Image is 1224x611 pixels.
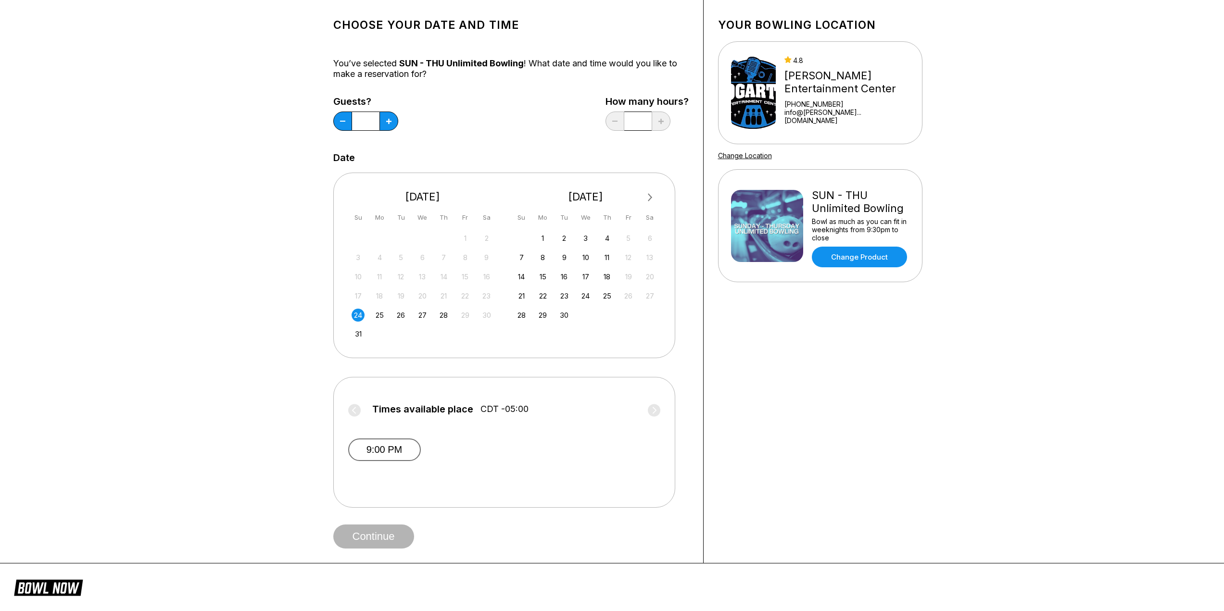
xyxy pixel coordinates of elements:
[352,251,365,264] div: Not available Sunday, August 3rd, 2025
[373,270,386,283] div: Not available Monday, August 11th, 2025
[459,270,472,283] div: Not available Friday, August 15th, 2025
[416,270,429,283] div: Not available Wednesday, August 13th, 2025
[644,270,656,283] div: Not available Saturday, September 20th, 2025
[579,211,592,224] div: We
[515,270,528,283] div: Choose Sunday, September 14th, 2025
[579,251,592,264] div: Choose Wednesday, September 10th, 2025
[416,211,429,224] div: We
[784,108,909,125] a: info@[PERSON_NAME]...[DOMAIN_NAME]
[643,190,658,205] button: Next Month
[352,289,365,302] div: Not available Sunday, August 17th, 2025
[373,251,386,264] div: Not available Monday, August 4th, 2025
[644,251,656,264] div: Not available Saturday, September 13th, 2025
[558,270,571,283] div: Choose Tuesday, September 16th, 2025
[514,231,658,322] div: month 2025-09
[622,232,635,245] div: Not available Friday, September 5th, 2025
[812,217,909,242] div: Bowl as much as you can fit in weeknights from 9:30pm to close
[348,438,421,461] button: 9:00 PM
[784,69,909,95] div: [PERSON_NAME] Entertainment Center
[333,18,689,32] h1: Choose your Date and time
[480,232,493,245] div: Not available Saturday, August 2nd, 2025
[558,309,571,322] div: Choose Tuesday, September 30th, 2025
[536,211,549,224] div: Mo
[622,251,635,264] div: Not available Friday, September 12th, 2025
[536,251,549,264] div: Choose Monday, September 8th, 2025
[606,96,689,107] label: How many hours?
[515,289,528,302] div: Choose Sunday, September 21st, 2025
[437,289,450,302] div: Not available Thursday, August 21st, 2025
[437,309,450,322] div: Choose Thursday, August 28th, 2025
[601,232,614,245] div: Choose Thursday, September 4th, 2025
[812,247,907,267] a: Change Product
[333,58,689,79] div: You’ve selected ! What date and time would you like to make a reservation for?
[558,251,571,264] div: Choose Tuesday, September 9th, 2025
[536,309,549,322] div: Choose Monday, September 29th, 2025
[394,289,407,302] div: Not available Tuesday, August 19th, 2025
[459,232,472,245] div: Not available Friday, August 1st, 2025
[394,270,407,283] div: Not available Tuesday, August 12th, 2025
[459,251,472,264] div: Not available Friday, August 8th, 2025
[601,289,614,302] div: Choose Thursday, September 25th, 2025
[515,309,528,322] div: Choose Sunday, September 28th, 2025
[579,289,592,302] div: Choose Wednesday, September 24th, 2025
[480,289,493,302] div: Not available Saturday, August 23rd, 2025
[373,309,386,322] div: Choose Monday, August 25th, 2025
[812,189,909,215] div: SUN - THU Unlimited Bowling
[601,251,614,264] div: Choose Thursday, September 11th, 2025
[558,289,571,302] div: Choose Tuesday, September 23rd, 2025
[352,309,365,322] div: Choose Sunday, August 24th, 2025
[731,57,776,129] img: Bogart's Entertainment Center
[644,211,656,224] div: Sa
[352,211,365,224] div: Su
[784,100,909,108] div: [PHONE_NUMBER]
[333,152,355,163] label: Date
[622,211,635,224] div: Fr
[399,58,524,68] span: SUN - THU Unlimited Bowling
[348,190,497,203] div: [DATE]
[459,289,472,302] div: Not available Friday, August 22nd, 2025
[536,270,549,283] div: Choose Monday, September 15th, 2025
[511,190,660,203] div: [DATE]
[601,211,614,224] div: Th
[515,251,528,264] div: Choose Sunday, September 7th, 2025
[394,309,407,322] div: Choose Tuesday, August 26th, 2025
[373,211,386,224] div: Mo
[437,211,450,224] div: Th
[459,309,472,322] div: Not available Friday, August 29th, 2025
[601,270,614,283] div: Choose Thursday, September 18th, 2025
[579,270,592,283] div: Choose Wednesday, September 17th, 2025
[394,251,407,264] div: Not available Tuesday, August 5th, 2025
[480,270,493,283] div: Not available Saturday, August 16th, 2025
[718,151,772,160] a: Change Location
[480,251,493,264] div: Not available Saturday, August 9th, 2025
[416,289,429,302] div: Not available Wednesday, August 20th, 2025
[622,270,635,283] div: Not available Friday, September 19th, 2025
[480,404,529,414] span: CDT -05:00
[536,232,549,245] div: Choose Monday, September 1st, 2025
[480,309,493,322] div: Not available Saturday, August 30th, 2025
[394,211,407,224] div: Tu
[416,309,429,322] div: Choose Wednesday, August 27th, 2025
[644,232,656,245] div: Not available Saturday, September 6th, 2025
[718,18,922,32] h1: Your bowling location
[416,251,429,264] div: Not available Wednesday, August 6th, 2025
[437,270,450,283] div: Not available Thursday, August 14th, 2025
[373,289,386,302] div: Not available Monday, August 18th, 2025
[579,232,592,245] div: Choose Wednesday, September 3rd, 2025
[558,211,571,224] div: Tu
[459,211,472,224] div: Fr
[352,270,365,283] div: Not available Sunday, August 10th, 2025
[731,190,803,262] img: SUN - THU Unlimited Bowling
[515,211,528,224] div: Su
[333,96,398,107] label: Guests?
[352,327,365,340] div: Choose Sunday, August 31st, 2025
[372,404,473,414] span: Times available place
[437,251,450,264] div: Not available Thursday, August 7th, 2025
[558,232,571,245] div: Choose Tuesday, September 2nd, 2025
[351,231,495,341] div: month 2025-08
[784,56,909,64] div: 4.8
[480,211,493,224] div: Sa
[622,289,635,302] div: Not available Friday, September 26th, 2025
[644,289,656,302] div: Not available Saturday, September 27th, 2025
[536,289,549,302] div: Choose Monday, September 22nd, 2025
